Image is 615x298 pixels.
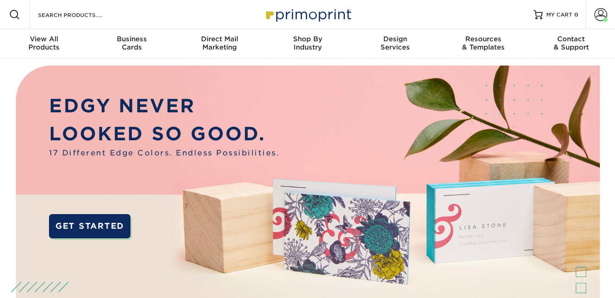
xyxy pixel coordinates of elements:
[527,29,615,59] a: Contact& Support
[439,29,527,59] a: Resources& Templates
[49,92,279,120] p: EDGY NEVER
[527,35,615,43] span: Contact
[527,35,615,51] div: & Support
[351,35,439,51] div: Services
[176,29,264,59] a: Direct MailMarketing
[49,214,130,238] a: GET STARTED
[176,35,264,51] div: Marketing
[37,9,126,20] input: SEARCH PRODUCTS.....
[439,35,527,43] span: Resources
[351,35,439,43] span: Design
[546,11,572,19] span: MY CART
[88,29,176,59] a: BusinessCards
[88,35,176,43] span: Business
[264,35,352,43] span: Shop By
[351,29,439,59] a: DesignServices
[574,11,578,18] span: 0
[88,35,176,51] div: Cards
[49,148,279,159] span: 17 Different Edge Colors. Endless Possibilities.
[49,120,279,148] p: LOOKED SO GOOD.
[439,35,527,51] div: & Templates
[176,35,264,43] span: Direct Mail
[264,35,352,51] div: Industry
[264,29,352,59] a: Shop ByIndustry
[262,5,354,24] img: Primoprint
